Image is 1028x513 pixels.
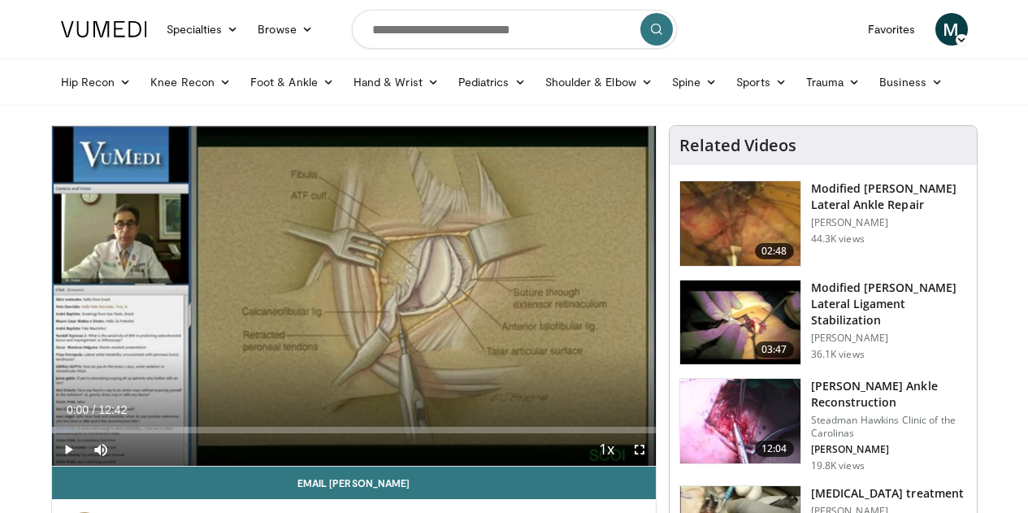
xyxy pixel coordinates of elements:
span: 03:47 [755,341,794,358]
div: Progress Bar [52,427,656,433]
a: Hand & Wrist [344,66,449,98]
a: Foot & Ankle [241,66,344,98]
video-js: Video Player [52,126,656,467]
a: Specialties [157,13,249,46]
span: / [93,403,96,416]
span: 0:00 [67,403,89,416]
input: Search topics, interventions [352,10,677,49]
a: Trauma [796,66,870,98]
a: Business [870,66,952,98]
button: Play [52,433,85,466]
p: Steadman Hawkins Clinic of the Carolinas [811,414,967,440]
h3: [PERSON_NAME] Ankle Reconstruction [811,378,967,411]
img: VuMedi Logo [61,21,147,37]
a: 03:47 Modified [PERSON_NAME] Lateral Ligament Stabilization [PERSON_NAME] 36.1K views [679,280,967,366]
a: Shoulder & Elbow [536,66,662,98]
span: 02:48 [755,243,794,259]
a: Favorites [858,13,926,46]
a: 02:48 Modified [PERSON_NAME] Lateral Ankle Repair [PERSON_NAME] 44.3K views [679,180,967,267]
h4: Related Videos [679,136,796,155]
span: 12:04 [755,441,794,457]
button: Mute [85,433,117,466]
h3: Modified [PERSON_NAME] Lateral Ligament Stabilization [811,280,967,328]
button: Playback Rate [591,433,623,466]
p: [PERSON_NAME] [811,332,967,345]
p: 19.8K views [811,459,865,472]
a: Pediatrics [449,66,536,98]
a: M [935,13,968,46]
img: Picture_9_13_2.png.150x105_q85_crop-smart_upscale.jpg [680,280,800,365]
a: Hip Recon [51,66,141,98]
img: feAgcbrvkPN5ynqH4xMDoxOjA4MTsiGN_1.150x105_q85_crop-smart_upscale.jpg [680,379,800,463]
p: [PERSON_NAME] [811,216,967,229]
a: 12:04 [PERSON_NAME] Ankle Reconstruction Steadman Hawkins Clinic of the Carolinas [PERSON_NAME] 1... [679,378,967,472]
h3: [MEDICAL_DATA] treatment [811,485,964,502]
a: Email [PERSON_NAME] [52,467,656,499]
a: Spine [662,66,727,98]
a: Knee Recon [141,66,241,98]
a: Sports [727,66,796,98]
a: Browse [248,13,323,46]
h3: Modified [PERSON_NAME] Lateral Ankle Repair [811,180,967,213]
p: 36.1K views [811,348,865,361]
p: [PERSON_NAME] [811,443,967,456]
span: 12:42 [98,403,127,416]
img: 38788_0000_3.png.150x105_q85_crop-smart_upscale.jpg [680,181,800,266]
button: Fullscreen [623,433,656,466]
p: 44.3K views [811,233,865,246]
